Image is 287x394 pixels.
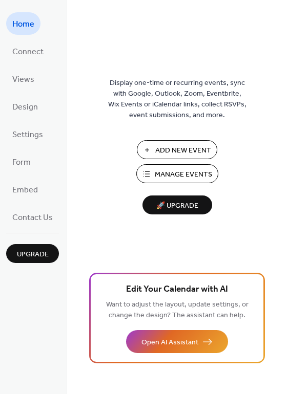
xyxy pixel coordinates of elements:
a: Home [6,12,40,35]
span: Add New Event [155,145,211,156]
button: Upgrade [6,244,59,263]
span: Upgrade [17,249,49,260]
span: Edit Your Calendar with AI [126,282,228,297]
button: 🚀 Upgrade [142,195,212,214]
span: Open AI Assistant [141,337,198,348]
span: Connect [12,44,44,60]
span: Want to adjust the layout, update settings, or change the design? The assistant can help. [106,298,249,322]
a: Contact Us [6,206,59,228]
button: Manage Events [136,164,218,183]
a: Connect [6,40,50,62]
span: Settings [12,127,43,143]
a: Design [6,95,44,118]
button: Open AI Assistant [126,330,228,353]
span: Manage Events [155,169,212,180]
span: Contact Us [12,210,53,226]
span: 🚀 Upgrade [149,199,206,213]
span: Home [12,16,34,33]
span: Form [12,155,31,171]
span: Views [12,72,34,88]
a: Embed [6,178,44,201]
span: Design [12,99,38,116]
a: Views [6,68,40,90]
span: Display one-time or recurring events, sync with Google, Outlook, Zoom, Eventbrite, Wix Events or ... [108,78,247,121]
button: Add New Event [137,140,217,159]
a: Form [6,150,37,173]
span: Embed [12,182,38,199]
a: Settings [6,123,49,145]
